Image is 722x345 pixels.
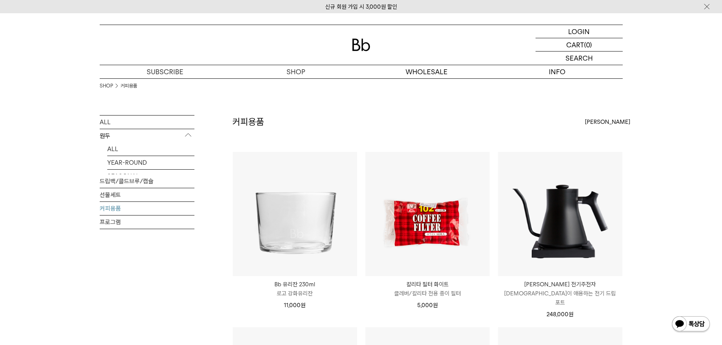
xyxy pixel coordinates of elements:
[365,280,490,298] a: 칼리타 필터 화이트 클레버/칼리타 전용 종이 필터
[498,152,622,276] img: 펠로우 스태그 전기주전자
[100,202,194,215] a: 커피용품
[671,315,711,334] img: 카카오톡 채널 1:1 채팅 버튼
[325,3,397,10] a: 신규 회원 가입 시 3,000원 할인
[568,25,590,38] p: LOGIN
[100,175,194,188] a: 드립백/콜드브루/캡슐
[536,38,623,52] a: CART (0)
[100,215,194,229] a: 프로그램
[417,302,438,309] span: 5,000
[284,302,305,309] span: 11,000
[365,280,490,289] p: 칼리타 필터 화이트
[566,38,584,51] p: CART
[100,65,230,78] a: SUBSCRIBE
[569,311,573,318] span: 원
[498,289,622,307] p: [DEMOGRAPHIC_DATA]이 애용하는 전기 드립 포트
[230,65,361,78] a: SHOP
[536,25,623,38] a: LOGIN
[498,280,622,289] p: [PERSON_NAME] 전기주전자
[233,280,357,289] p: Bb 유리잔 230ml
[547,311,573,318] span: 248,000
[233,289,357,298] p: 로고 강화유리잔
[365,289,490,298] p: 클레버/칼리타 전용 종이 필터
[100,188,194,201] a: 선물세트
[232,116,264,128] h2: 커피용품
[301,302,305,309] span: 원
[107,156,194,169] a: YEAR-ROUND
[100,116,194,129] a: ALL
[352,39,370,51] img: 로고
[584,38,592,51] p: (0)
[233,152,357,276] img: Bb 유리잔 230ml
[361,65,492,78] p: WHOLESALE
[233,280,357,298] a: Bb 유리잔 230ml 로고 강화유리잔
[121,82,137,90] a: 커피용품
[365,152,490,276] img: 칼리타 필터 화이트
[107,142,194,156] a: ALL
[585,117,630,126] span: [PERSON_NAME]
[100,82,113,90] a: SHOP
[100,129,194,143] p: 원두
[492,65,623,78] p: INFO
[433,302,438,309] span: 원
[107,170,194,183] a: SEASONAL
[565,52,593,65] p: SEARCH
[498,280,622,307] a: [PERSON_NAME] 전기주전자 [DEMOGRAPHIC_DATA]이 애용하는 전기 드립 포트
